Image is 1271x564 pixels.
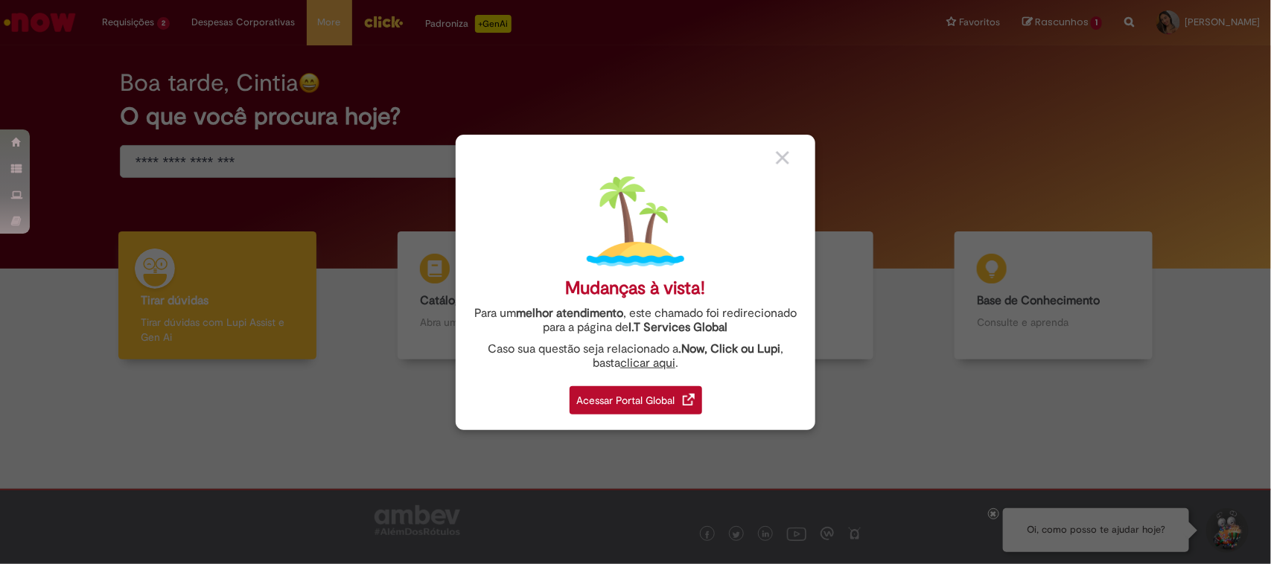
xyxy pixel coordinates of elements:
[467,307,804,335] div: Para um , este chamado foi redirecionado para a página de
[467,342,804,371] div: Caso sua questão seja relacionado a , basta .
[570,378,702,414] a: Acessar Portal Global
[566,278,706,299] div: Mudanças à vista!
[516,306,623,321] strong: melhor atendimento
[629,312,728,335] a: I.T Services Global
[570,386,702,414] div: Acessar Portal Global
[620,347,675,371] a: clicar aqui
[683,394,695,406] img: redirect_link.png
[587,173,684,270] img: island.png
[776,151,789,164] img: close_button_grey.png
[678,342,780,356] strong: .Now, Click ou Lupi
